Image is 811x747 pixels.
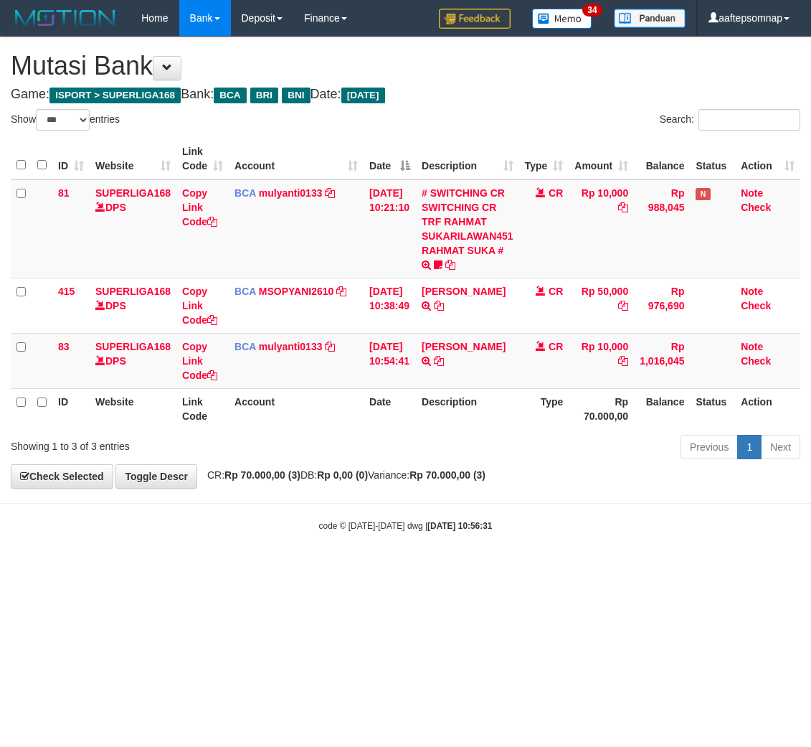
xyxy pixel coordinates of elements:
[229,388,364,429] th: Account
[422,286,506,297] a: [PERSON_NAME]
[569,388,634,429] th: Rp 70.000,00
[690,388,735,429] th: Status
[234,341,256,352] span: BCA
[519,138,569,179] th: Type: activate to sort column ascending
[434,300,444,311] a: Copy USMAN JAELANI to clipboard
[336,286,346,297] a: Copy MSOPYANI2610 to clipboard
[341,88,385,103] span: [DATE]
[549,286,563,297] span: CR
[364,333,416,388] td: [DATE] 10:54:41
[11,52,800,80] h1: Mutasi Bank
[582,4,602,17] span: 34
[282,88,310,103] span: BNI
[58,187,70,199] span: 81
[229,138,364,179] th: Account: activate to sort column ascending
[200,469,485,481] span: CR: DB: Variance:
[325,187,335,199] a: Copy mulyanti0133 to clipboard
[569,333,634,388] td: Rp 10,000
[259,341,323,352] a: mulyanti0133
[224,469,300,481] strong: Rp 70.000,00 (3)
[416,138,519,179] th: Description: activate to sort column ascending
[634,333,690,388] td: Rp 1,016,045
[11,88,800,102] h4: Game: Bank: Date:
[741,341,763,352] a: Note
[549,187,563,199] span: CR
[696,188,710,200] span: Has Note
[618,202,628,213] a: Copy Rp 10,000 to clipboard
[176,138,229,179] th: Link Code: activate to sort column ascending
[569,138,634,179] th: Amount: activate to sort column ascending
[182,341,217,381] a: Copy Link Code
[634,138,690,179] th: Balance
[234,286,256,297] span: BCA
[614,9,686,28] img: panduan.png
[618,300,628,311] a: Copy Rp 50,000 to clipboard
[90,278,176,333] td: DPS
[49,88,181,103] span: ISPORT > SUPERLIGA168
[214,88,246,103] span: BCA
[409,469,485,481] strong: Rp 70.000,00 (3)
[761,435,800,459] a: Next
[364,138,416,179] th: Date: activate to sort column descending
[618,355,628,367] a: Copy Rp 10,000 to clipboard
[95,187,171,199] a: SUPERLIGA168
[741,187,763,199] a: Note
[11,433,327,454] div: Showing 1 to 3 of 3 entries
[735,388,800,429] th: Action
[319,521,493,531] small: code © [DATE]-[DATE] dwg |
[11,109,120,131] label: Show entries
[569,179,634,278] td: Rp 10,000
[532,9,592,29] img: Button%20Memo.svg
[737,435,762,459] a: 1
[90,388,176,429] th: Website
[634,278,690,333] td: Rp 976,690
[741,355,771,367] a: Check
[422,341,506,352] a: [PERSON_NAME]
[427,521,492,531] strong: [DATE] 10:56:31
[259,286,334,297] a: MSOPYANI2610
[234,187,256,199] span: BCA
[95,341,171,352] a: SUPERLIGA168
[259,187,323,199] a: mulyanti0133
[416,388,519,429] th: Description
[445,259,455,271] a: Copy # SWITCHING CR SWITCHING CR TRF RAHMAT SUKARILAWAN451 RAHMAT SUKA # to clipboard
[90,138,176,179] th: Website: activate to sort column ascending
[741,286,763,297] a: Note
[741,202,771,213] a: Check
[11,464,113,489] a: Check Selected
[182,286,217,326] a: Copy Link Code
[735,138,800,179] th: Action: activate to sort column ascending
[325,341,335,352] a: Copy mulyanti0133 to clipboard
[569,278,634,333] td: Rp 50,000
[52,138,90,179] th: ID: activate to sort column ascending
[250,88,278,103] span: BRI
[36,109,90,131] select: Showentries
[439,9,511,29] img: Feedback.jpg
[317,469,368,481] strong: Rp 0,00 (0)
[690,138,735,179] th: Status
[519,388,569,429] th: Type
[95,286,171,297] a: SUPERLIGA168
[90,179,176,278] td: DPS
[52,388,90,429] th: ID
[434,355,444,367] a: Copy ADITIYA AMANDA to clipboard
[698,109,800,131] input: Search:
[58,341,70,352] span: 83
[58,286,75,297] span: 415
[364,278,416,333] td: [DATE] 10:38:49
[90,333,176,388] td: DPS
[182,187,217,227] a: Copy Link Code
[634,388,690,429] th: Balance
[741,300,771,311] a: Check
[364,179,416,278] td: [DATE] 10:21:10
[680,435,738,459] a: Previous
[364,388,416,429] th: Date
[660,109,800,131] label: Search:
[634,179,690,278] td: Rp 988,045
[549,341,563,352] span: CR
[115,464,197,489] a: Toggle Descr
[176,388,229,429] th: Link Code
[422,187,513,256] a: # SWITCHING CR SWITCHING CR TRF RAHMAT SUKARILAWAN451 RAHMAT SUKA #
[11,7,120,29] img: MOTION_logo.png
